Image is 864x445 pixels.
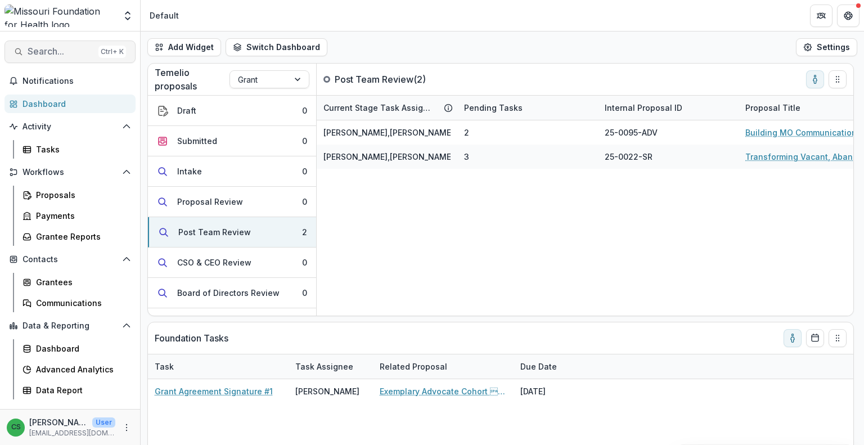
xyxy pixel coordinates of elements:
[457,96,598,120] div: Pending Tasks
[598,102,689,114] div: Internal Proposal ID
[36,297,127,309] div: Communications
[29,416,88,428] p: [PERSON_NAME]
[36,210,127,222] div: Payments
[148,354,289,379] div: Task
[148,248,316,278] button: CSO & CEO Review0
[22,77,131,86] span: Notifications
[514,379,598,403] div: [DATE]
[598,96,739,120] div: Internal Proposal ID
[177,257,251,268] div: CSO & CEO Review
[289,361,360,372] div: Task Assignee
[148,96,316,126] button: Draft0
[147,38,221,56] button: Add Widget
[302,287,307,299] div: 0
[148,278,316,308] button: Board of Directors Review0
[464,127,469,138] span: 2
[829,70,847,88] button: Drag
[302,105,307,116] div: 0
[36,384,127,396] div: Data Report
[837,5,859,27] button: Get Help
[323,127,719,138] span: [PERSON_NAME],[PERSON_NAME],[PERSON_NAME],[PERSON_NAME],[PERSON_NAME],[PERSON_NAME]
[784,329,802,347] button: toggle-assigned-to-me
[11,424,21,431] div: Chase Shiflet
[145,7,183,24] nav: breadcrumb
[155,331,228,345] p: Foundation Tasks
[4,5,115,27] img: Missouri Foundation for Health logo
[177,287,280,299] div: Board of Directors Review
[323,151,764,163] span: [PERSON_NAME],[PERSON_NAME],[PERSON_NAME][US_STATE],[PERSON_NAME],[PERSON_NAME],[PERSON_NAME]
[302,135,307,147] div: 0
[18,186,136,204] a: Proposals
[796,38,857,56] button: Settings
[4,95,136,113] a: Dashboard
[36,343,127,354] div: Dashboard
[18,381,136,399] a: Data Report
[605,151,652,163] span: 25-0022-SR
[18,227,136,246] a: Grantee Reports
[155,66,229,93] p: Temelio proposals
[177,135,217,147] div: Submitted
[514,354,598,379] div: Due Date
[148,156,316,187] button: Intake0
[457,102,529,114] div: Pending Tasks
[380,385,507,397] a: Exemplary Advocate Cohort  [US_STATE] Advocacy Connect Tool
[4,72,136,90] button: Notifications
[148,217,316,248] button: Post Team Review2
[177,165,202,177] div: Intake
[36,231,127,242] div: Grantee Reports
[28,46,94,57] span: Search...
[29,428,115,438] p: [EMAIL_ADDRESS][DOMAIN_NAME]
[4,118,136,136] button: Open Activity
[302,165,307,177] div: 0
[4,41,136,63] button: Search...
[317,102,439,114] div: Current Stage Task Assignees
[302,226,307,238] div: 2
[289,354,373,379] div: Task Assignee
[335,73,426,86] p: Post Team Review ( 2 )
[178,226,251,238] div: Post Team Review
[22,321,118,331] span: Data & Reporting
[18,294,136,312] a: Communications
[18,339,136,358] a: Dashboard
[150,10,179,21] div: Default
[464,151,469,163] span: 3
[18,140,136,159] a: Tasks
[302,196,307,208] div: 0
[36,143,127,155] div: Tasks
[177,196,243,208] div: Proposal Review
[317,96,457,120] div: Current Stage Task Assignees
[148,361,181,372] div: Task
[36,189,127,201] div: Proposals
[373,361,454,372] div: Related Proposal
[155,385,273,397] a: Grant Agreement Signature #1
[302,257,307,268] div: 0
[18,360,136,379] a: Advanced Analytics
[148,126,316,156] button: Submitted0
[177,105,196,116] div: Draft
[295,385,359,397] div: [PERSON_NAME]
[514,361,564,372] div: Due Date
[806,70,824,88] button: toggle-assigned-to-me
[18,273,136,291] a: Grantees
[829,329,847,347] button: Drag
[120,421,133,434] button: More
[120,5,136,27] button: Open entity switcher
[36,276,127,288] div: Grantees
[4,250,136,268] button: Open Contacts
[148,187,316,217] button: Proposal Review0
[4,317,136,335] button: Open Data & Reporting
[22,168,118,177] span: Workflows
[22,122,118,132] span: Activity
[92,417,115,428] p: User
[605,127,658,138] span: 25-0095-ADV
[36,363,127,375] div: Advanced Analytics
[373,354,514,379] div: Related Proposal
[739,102,807,114] div: Proposal Title
[98,46,126,58] div: Ctrl + K
[22,98,127,110] div: Dashboard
